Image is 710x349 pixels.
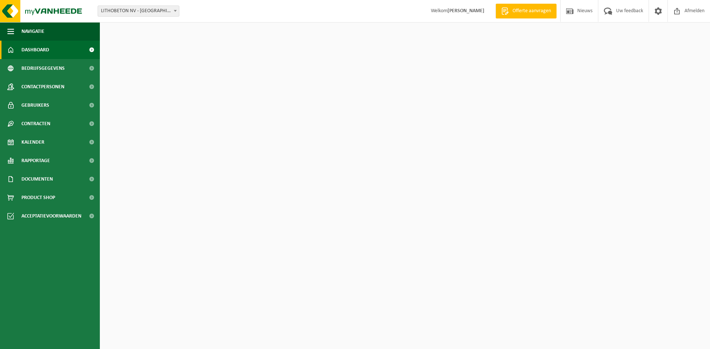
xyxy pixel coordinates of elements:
span: Rapportage [21,151,50,170]
span: Bedrijfsgegevens [21,59,65,78]
span: LITHOBETON NV - SNAASKERKE [98,6,179,17]
span: LITHOBETON NV - SNAASKERKE [98,6,179,16]
span: Contracten [21,114,50,133]
span: Dashboard [21,41,49,59]
span: Navigatie [21,22,44,41]
a: Offerte aanvragen [496,4,557,18]
strong: [PERSON_NAME] [447,8,484,14]
span: Kalender [21,133,44,151]
span: Product Shop [21,188,55,207]
span: Acceptatievoorwaarden [21,207,81,225]
span: Contactpersonen [21,78,64,96]
span: Documenten [21,170,53,188]
span: Offerte aanvragen [511,7,553,15]
span: Gebruikers [21,96,49,114]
